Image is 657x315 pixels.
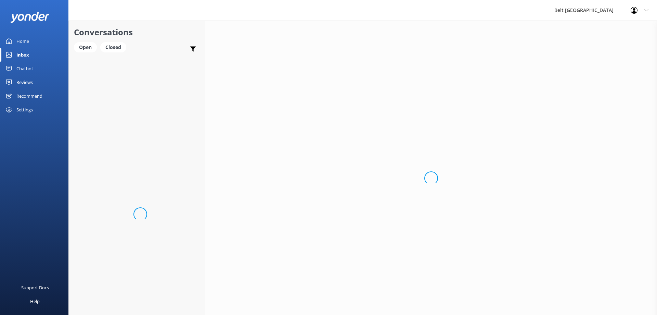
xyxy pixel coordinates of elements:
[74,42,97,52] div: Open
[74,43,100,51] a: Open
[10,12,50,23] img: yonder-white-logo.png
[100,43,130,51] a: Closed
[74,26,200,39] h2: Conversations
[16,62,33,75] div: Chatbot
[21,281,49,294] div: Support Docs
[100,42,126,52] div: Closed
[16,75,33,89] div: Reviews
[16,103,33,117] div: Settings
[30,294,40,308] div: Help
[16,34,29,48] div: Home
[16,89,42,103] div: Recommend
[16,48,29,62] div: Inbox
